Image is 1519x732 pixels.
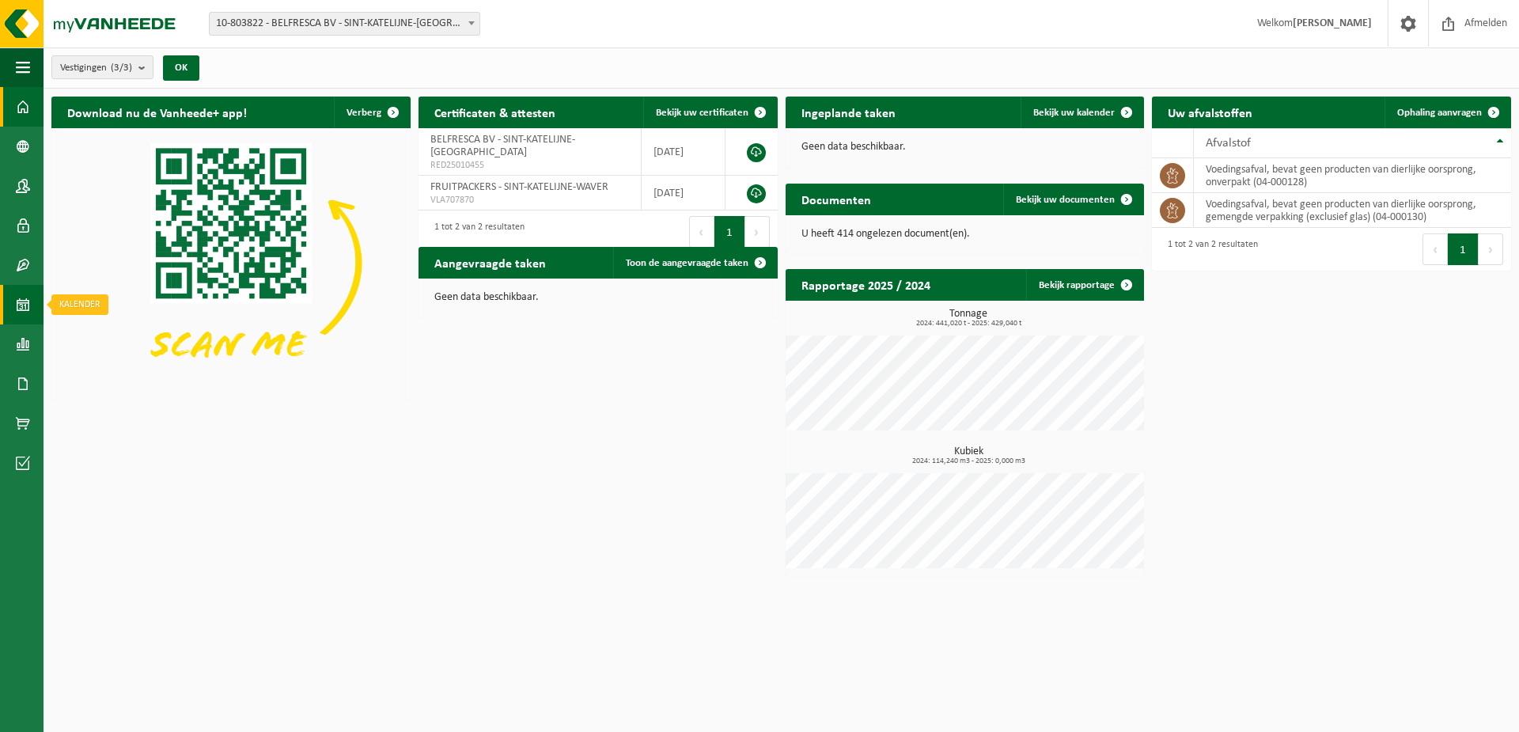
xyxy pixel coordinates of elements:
span: Verberg [347,108,381,118]
span: 10-803822 - BELFRESCA BV - SINT-KATELIJNE-WAVER [210,13,479,35]
span: 2024: 441,020 t - 2025: 429,040 t [794,320,1145,328]
span: VLA707870 [430,194,629,207]
h2: Uw afvalstoffen [1152,97,1268,127]
span: Ophaling aanvragen [1397,108,1482,118]
a: Ophaling aanvragen [1385,97,1510,128]
a: Bekijk rapportage [1026,269,1142,301]
h3: Tonnage [794,309,1145,328]
p: U heeft 414 ongelezen document(en). [801,229,1129,240]
p: Geen data beschikbaar. [801,142,1129,153]
h2: Ingeplande taken [786,97,911,127]
button: OK [163,55,199,81]
h2: Rapportage 2025 / 2024 [786,269,946,300]
button: Verberg [334,97,409,128]
td: [DATE] [642,128,725,176]
button: Previous [1422,233,1448,265]
h2: Certificaten & attesten [419,97,571,127]
a: Bekijk uw kalender [1021,97,1142,128]
a: Bekijk uw documenten [1003,184,1142,215]
span: Toon de aangevraagde taken [626,258,748,268]
span: BELFRESCA BV - SINT-KATELIJNE-[GEOGRAPHIC_DATA] [430,134,575,158]
img: Download de VHEPlus App [51,128,411,397]
count: (3/3) [111,63,132,73]
p: Geen data beschikbaar. [434,292,762,303]
span: Afvalstof [1206,137,1251,150]
button: Next [1479,233,1503,265]
span: Bekijk uw documenten [1016,195,1115,205]
h2: Download nu de Vanheede+ app! [51,97,263,127]
button: 1 [1448,233,1479,265]
span: RED25010455 [430,159,629,172]
span: FRUITPACKERS - SINT-KATELIJNE-WAVER [430,181,608,193]
button: 1 [714,216,745,248]
button: Next [745,216,770,248]
button: Vestigingen(3/3) [51,55,153,79]
div: 1 tot 2 van 2 resultaten [1160,232,1258,267]
h2: Documenten [786,184,887,214]
span: 10-803822 - BELFRESCA BV - SINT-KATELIJNE-WAVER [209,12,480,36]
a: Bekijk uw certificaten [643,97,776,128]
h3: Kubiek [794,446,1145,465]
a: Toon de aangevraagde taken [613,247,776,279]
div: 1 tot 2 van 2 resultaten [426,214,525,249]
span: Bekijk uw kalender [1033,108,1115,118]
span: Bekijk uw certificaten [656,108,748,118]
button: Previous [689,216,714,248]
span: Vestigingen [60,56,132,80]
h2: Aangevraagde taken [419,247,562,278]
strong: [PERSON_NAME] [1293,17,1372,29]
td: [DATE] [642,176,725,210]
td: voedingsafval, bevat geen producten van dierlijke oorsprong, gemengde verpakking (exclusief glas)... [1194,193,1511,228]
td: voedingsafval, bevat geen producten van dierlijke oorsprong, onverpakt (04-000128) [1194,158,1511,193]
span: 2024: 114,240 m3 - 2025: 0,000 m3 [794,457,1145,465]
